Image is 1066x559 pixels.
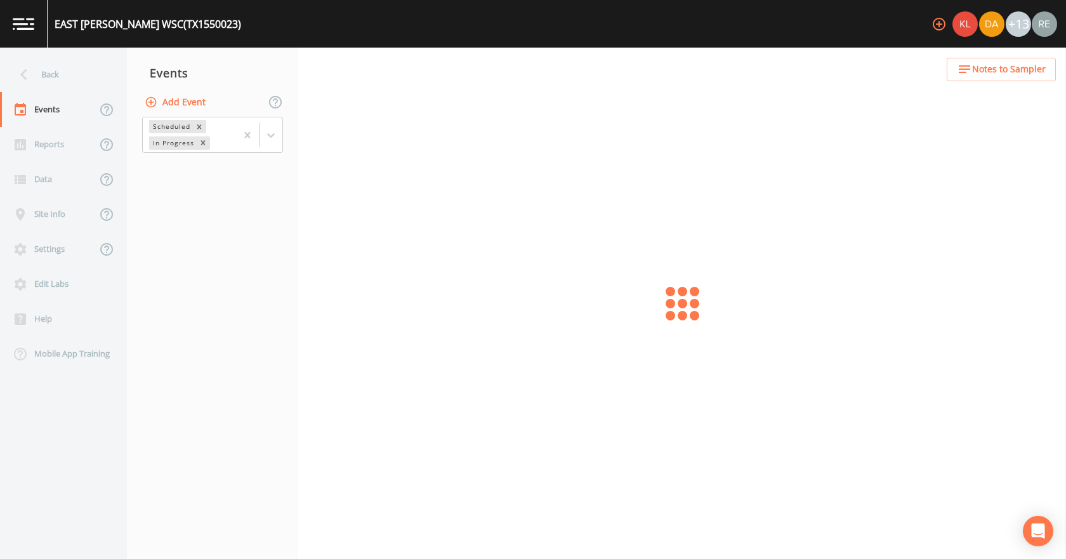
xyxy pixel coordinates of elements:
div: Remove Scheduled [192,120,206,133]
button: Add Event [142,91,211,114]
div: Remove In Progress [196,136,210,150]
div: David Weber [978,11,1005,37]
button: Notes to Sampler [947,58,1056,81]
div: Kler Teran [952,11,978,37]
div: In Progress [149,136,196,150]
div: EAST [PERSON_NAME] WSC (TX1550023) [55,16,241,32]
div: Open Intercom Messenger [1023,516,1053,546]
img: e720f1e92442e99c2aab0e3b783e6548 [1032,11,1057,37]
div: +13 [1006,11,1031,37]
img: logo [13,18,34,30]
img: a84961a0472e9debc750dd08a004988d [979,11,1004,37]
img: 9c4450d90d3b8045b2e5fa62e4f92659 [952,11,978,37]
div: Events [127,57,298,89]
div: Scheduled [149,120,192,133]
span: Notes to Sampler [972,62,1046,77]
